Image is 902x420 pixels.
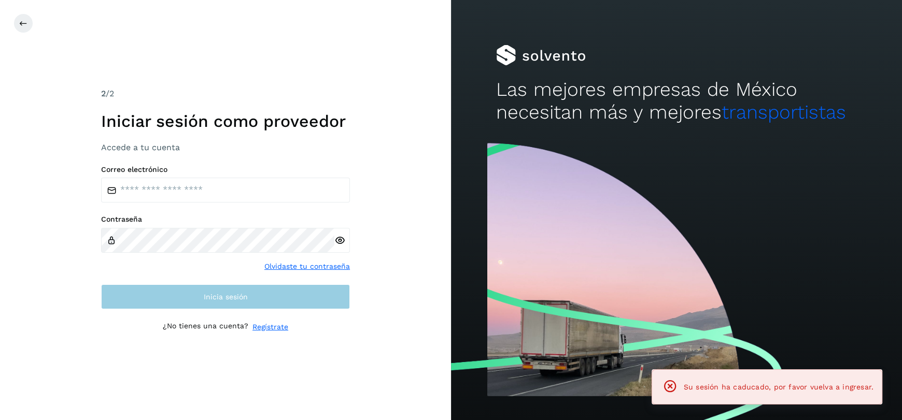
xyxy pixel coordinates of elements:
[496,78,857,124] h2: Las mejores empresas de México necesitan más y mejores
[101,88,350,100] div: /2
[684,383,873,391] span: Su sesión ha caducado, por favor vuelva a ingresar.
[163,322,248,332] p: ¿No tienes una cuenta?
[101,89,106,98] span: 2
[101,111,350,131] h1: Iniciar sesión como proveedor
[101,165,350,174] label: Correo electrónico
[264,261,350,272] a: Olvidaste tu contraseña
[101,142,350,152] h3: Accede a tu cuenta
[101,215,350,224] label: Contraseña
[722,101,846,123] span: transportistas
[204,293,248,300] span: Inicia sesión
[101,284,350,309] button: Inicia sesión
[252,322,288,332] a: Regístrate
